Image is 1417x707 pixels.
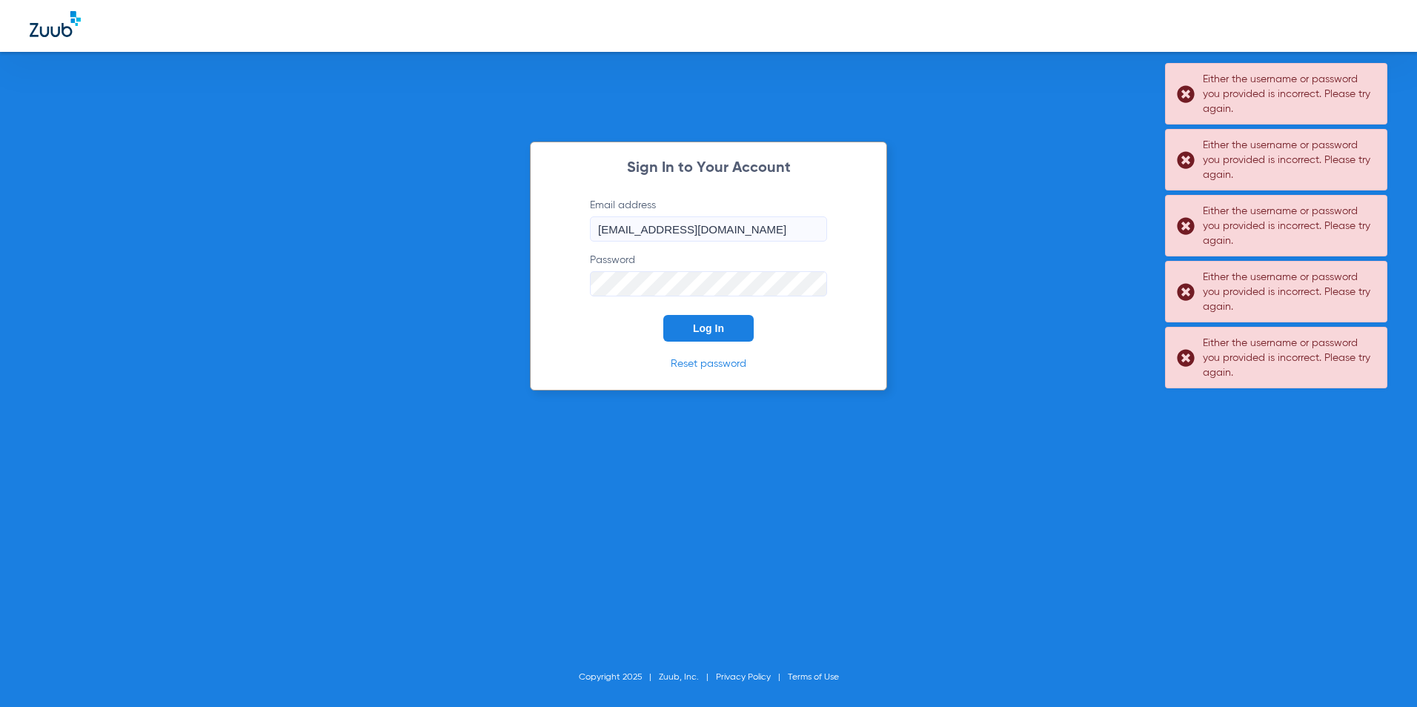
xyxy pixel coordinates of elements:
label: Email address [590,198,827,242]
a: Terms of Use [788,673,839,682]
img: Zuub Logo [30,11,81,37]
h2: Sign In to Your Account [568,161,849,176]
li: Copyright 2025 [579,670,659,685]
label: Password [590,253,827,296]
button: Log In [663,315,754,342]
input: Email address [590,216,827,242]
div: Either the username or password you provided is incorrect. Please try again. [1203,204,1374,248]
div: Either the username or password you provided is incorrect. Please try again. [1203,138,1374,182]
div: Either the username or password you provided is incorrect. Please try again. [1203,72,1374,116]
a: Privacy Policy [716,673,771,682]
div: Either the username or password you provided is incorrect. Please try again. [1203,270,1374,314]
div: Either the username or password you provided is incorrect. Please try again. [1203,336,1374,380]
span: Log In [693,322,724,334]
a: Reset password [671,359,746,369]
li: Zuub, Inc. [659,670,716,685]
input: Password [590,271,827,296]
